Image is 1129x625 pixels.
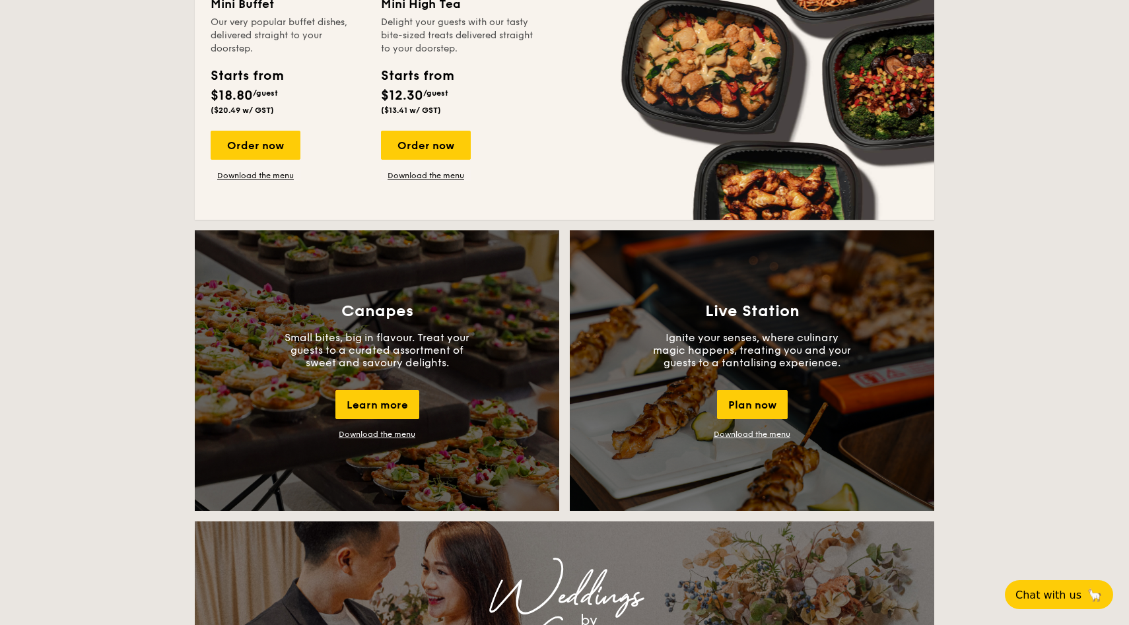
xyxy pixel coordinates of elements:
[423,88,448,98] span: /guest
[211,66,283,86] div: Starts from
[341,302,413,321] h3: Canapes
[381,66,453,86] div: Starts from
[211,16,365,55] div: Our very popular buffet dishes, delivered straight to your doorstep.
[381,88,423,104] span: $12.30
[311,585,818,609] div: Weddings
[381,106,441,115] span: ($13.41 w/ GST)
[253,88,278,98] span: /guest
[717,390,788,419] div: Plan now
[339,430,415,439] a: Download the menu
[211,131,300,160] div: Order now
[381,16,535,55] div: Delight your guests with our tasty bite-sized treats delivered straight to your doorstep.
[211,170,300,181] a: Download the menu
[381,170,471,181] a: Download the menu
[705,302,800,321] h3: Live Station
[278,331,476,369] p: Small bites, big in flavour. Treat your guests to a curated assortment of sweet and savoury delig...
[1015,589,1081,601] span: Chat with us
[1005,580,1113,609] button: Chat with us🦙
[1087,587,1103,603] span: 🦙
[381,131,471,160] div: Order now
[653,331,851,369] p: Ignite your senses, where culinary magic happens, treating you and your guests to a tantalising e...
[714,430,790,439] a: Download the menu
[211,88,253,104] span: $18.80
[211,106,274,115] span: ($20.49 w/ GST)
[335,390,419,419] div: Learn more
